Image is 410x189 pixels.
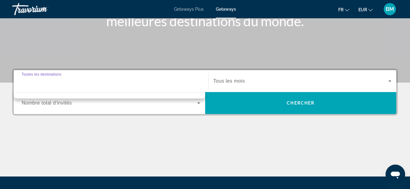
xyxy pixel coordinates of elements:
span: Tous les mois [213,78,245,84]
button: Change language [338,5,349,14]
span: Toutes les destinations [22,72,61,76]
a: Getaways [216,7,236,12]
span: Nombre total d'invités [22,100,72,105]
button: Change currency [358,5,373,14]
a: Travorium [12,1,73,17]
span: EUR [358,7,367,12]
span: Chercher [287,101,314,105]
div: Search widget [14,70,396,114]
iframe: Bouton de lancement de la fenêtre de messagerie [386,165,405,184]
button: User Menu [382,3,398,16]
a: Getaways Plus [174,7,204,12]
button: Chercher [205,92,397,114]
span: BM [386,6,394,12]
span: fr [338,7,343,12]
